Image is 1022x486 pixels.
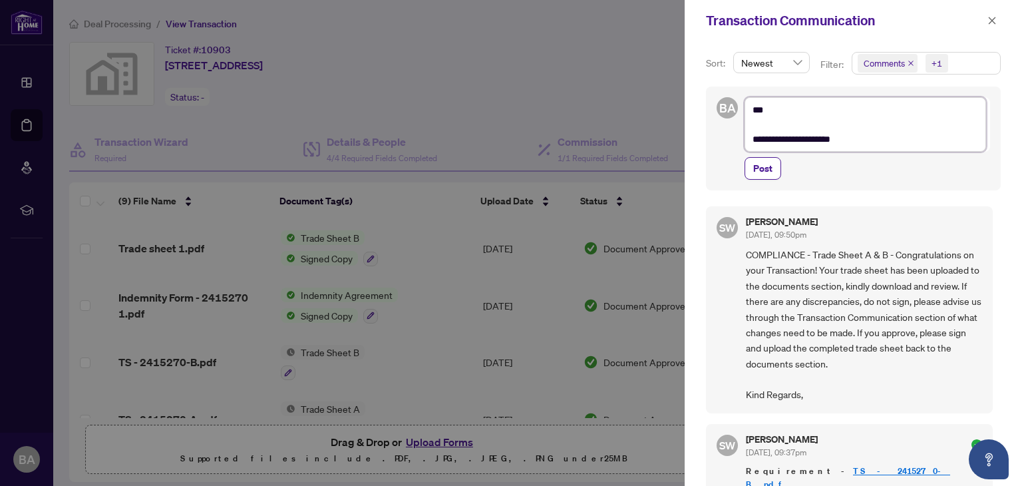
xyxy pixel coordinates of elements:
div: +1 [932,57,942,70]
h5: [PERSON_NAME] [746,435,818,444]
h5: [PERSON_NAME] [746,217,818,226]
span: SW [719,437,736,453]
p: Filter: [820,57,846,72]
span: [DATE], 09:50pm [746,230,806,240]
span: Comments [858,54,918,73]
span: check-circle [971,439,982,450]
span: [DATE], 09:37pm [746,447,806,457]
button: Post [745,157,781,180]
div: Transaction Communication [706,11,983,31]
span: Newest [741,53,802,73]
button: Open asap [969,439,1009,479]
span: close [987,16,997,25]
span: Comments [864,57,905,70]
p: Sort: [706,56,728,71]
span: COMPLIANCE - Trade Sheet A & B - Congratulations on your Transaction! Your trade sheet has been u... [746,247,982,403]
span: BA [719,99,736,117]
span: close [908,60,914,67]
span: SW [719,219,736,236]
span: Post [753,158,772,179]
